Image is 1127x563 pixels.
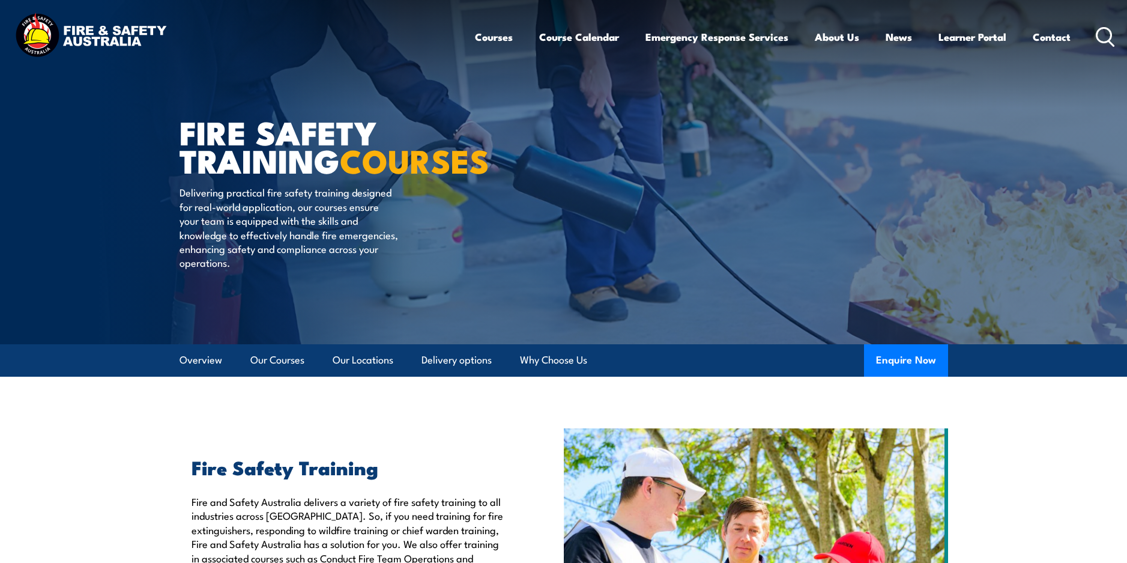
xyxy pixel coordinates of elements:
a: Why Choose Us [520,344,587,376]
a: Delivery options [421,344,492,376]
p: Delivering practical fire safety training designed for real-world application, our courses ensure... [180,185,399,269]
a: Learner Portal [938,21,1006,53]
button: Enquire Now [864,344,948,377]
a: Our Courses [250,344,304,376]
a: News [886,21,912,53]
a: Emergency Response Services [645,21,788,53]
a: Courses [475,21,513,53]
a: Our Locations [333,344,393,376]
a: About Us [815,21,859,53]
a: Course Calendar [539,21,619,53]
strong: COURSES [340,135,489,184]
h2: Fire Safety Training [192,458,509,475]
h1: FIRE SAFETY TRAINING [180,118,476,174]
a: Overview [180,344,222,376]
a: Contact [1033,21,1071,53]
